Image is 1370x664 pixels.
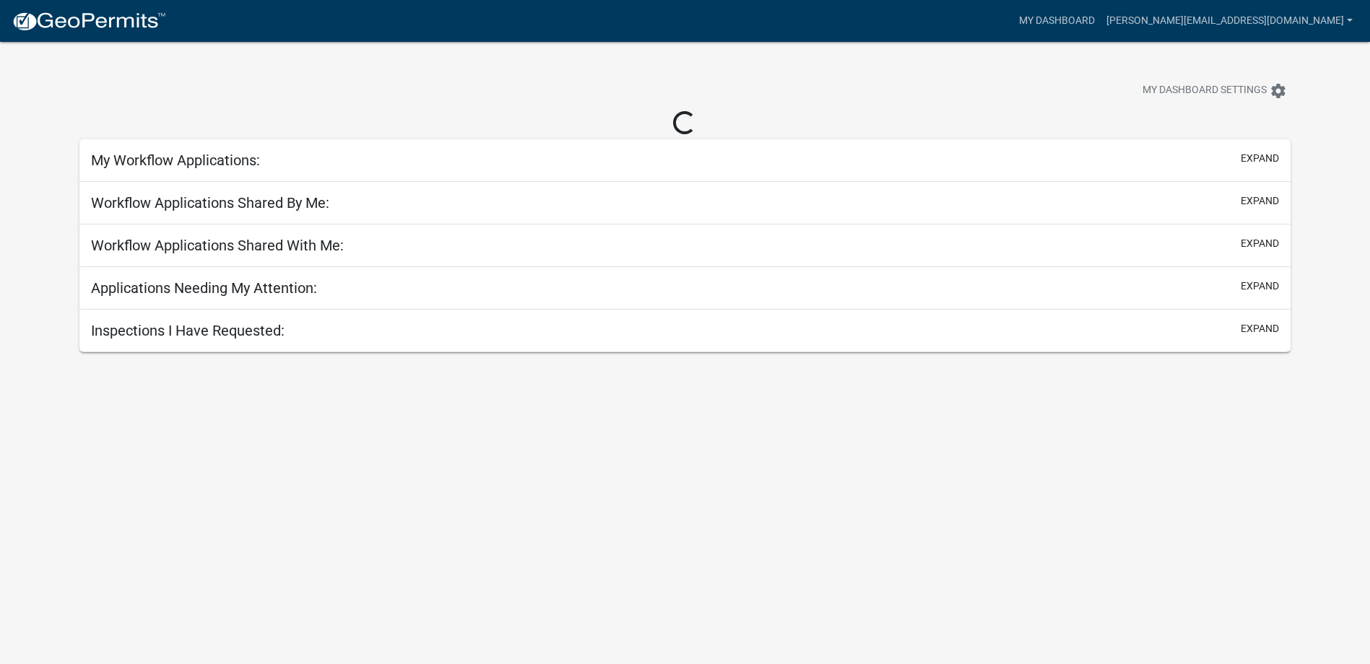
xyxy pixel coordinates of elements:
[1131,77,1299,105] button: My Dashboard Settingssettings
[1241,193,1279,209] button: expand
[91,279,317,297] h5: Applications Needing My Attention:
[1241,321,1279,336] button: expand
[91,237,344,254] h5: Workflow Applications Shared With Me:
[1241,151,1279,166] button: expand
[1241,279,1279,294] button: expand
[1101,7,1358,35] a: [PERSON_NAME][EMAIL_ADDRESS][DOMAIN_NAME]
[1013,7,1101,35] a: My Dashboard
[91,152,260,169] h5: My Workflow Applications:
[1270,82,1287,100] i: settings
[91,322,285,339] h5: Inspections I Have Requested:
[91,194,329,211] h5: Workflow Applications Shared By Me:
[1143,82,1267,100] span: My Dashboard Settings
[1241,236,1279,251] button: expand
